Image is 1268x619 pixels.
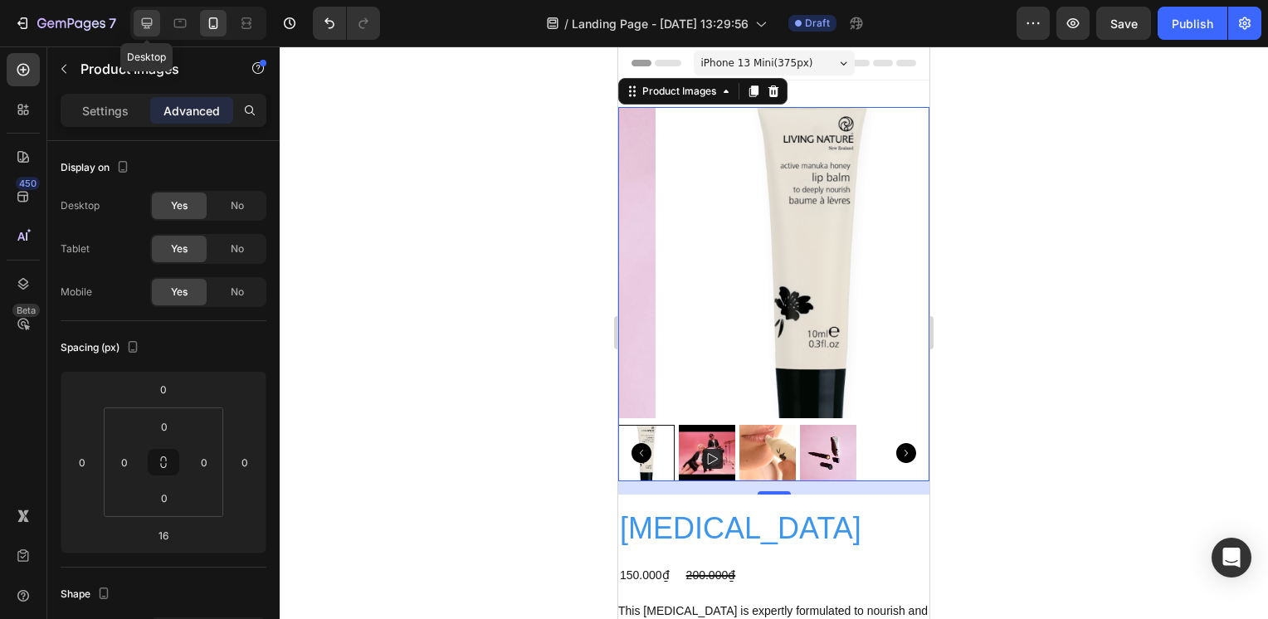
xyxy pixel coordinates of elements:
div: 450 [16,177,40,190]
div: Display on [61,157,133,179]
input: 0 [70,450,95,475]
div: Undo/Redo [313,7,380,40]
div: Publish [1172,15,1213,32]
div: Spacing (px) [61,337,143,359]
p: Product Images [80,59,222,79]
span: Yes [171,198,188,213]
div: Tablet [61,241,90,256]
button: 7 [7,7,124,40]
button: Carousel Back Arrow [13,397,33,417]
button: Carousel Next Arrow [278,397,298,417]
p: Settings [82,102,129,119]
a: Lip Balm [37,61,349,372]
span: Draft [805,16,830,31]
input: 0 [147,377,180,402]
span: Yes [171,285,188,300]
p: Advanced [163,102,220,119]
input: 0px [192,450,217,475]
span: Save [1110,17,1138,31]
div: Open Intercom Messenger [1212,538,1251,578]
input: 0px [148,485,181,510]
p: 7 [109,13,116,33]
input: 0px [112,450,137,475]
div: Desktop [61,198,100,213]
div: Beta [12,304,40,317]
span: Yes [171,241,188,256]
div: 200.000₫ [66,517,119,541]
button: Save [1096,7,1151,40]
input: 0px [148,414,181,439]
span: No [231,241,244,256]
iframe: Design area [618,46,929,619]
span: No [231,285,244,300]
button: Publish [1158,7,1227,40]
div: Mobile [61,285,92,300]
div: Product Images [21,37,101,52]
input: l [147,523,180,548]
span: Landing Page - [DATE] 13:29:56 [572,15,749,32]
div: Shape [61,583,114,606]
input: 0 [232,450,257,475]
span: / [564,15,568,32]
span: No [231,198,244,213]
